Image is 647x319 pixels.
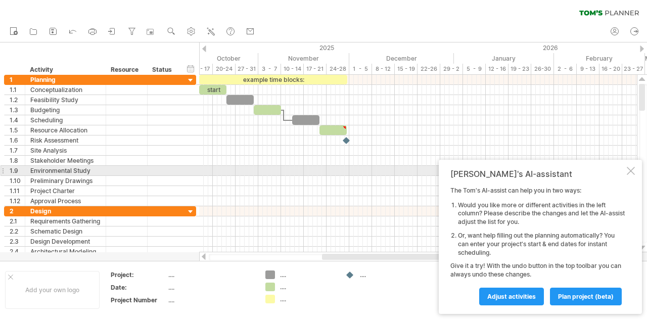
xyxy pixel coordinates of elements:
[258,64,281,74] div: 3 - 7
[30,247,101,256] div: Architectural Modeling
[10,95,25,105] div: 1.2
[577,64,599,74] div: 9 - 13
[30,75,101,84] div: Planning
[30,206,101,216] div: Design
[258,53,349,64] div: November 2025
[458,201,625,226] li: Would you like more or different activities in the left column? Please describe the changes and l...
[10,206,25,216] div: 2
[10,176,25,186] div: 1.10
[558,293,614,300] span: plan project (beta)
[168,283,253,292] div: ....
[418,64,440,74] div: 22-26
[10,226,25,236] div: 2.2
[349,64,372,74] div: 1 - 5
[30,196,101,206] div: Approval Process
[10,196,25,206] div: 1.12
[168,296,253,304] div: ....
[440,64,463,74] div: 29 - 2
[450,187,625,305] div: The Tom's AI-assist can help you in two ways: Give it a try! With the undo button in the top tool...
[30,135,101,145] div: Risk Assessment
[111,65,142,75] div: Resource
[10,186,25,196] div: 1.11
[30,146,101,155] div: Site Analysis
[10,75,25,84] div: 1
[152,65,174,75] div: Status
[622,64,645,74] div: 23 - 27
[280,283,335,291] div: ....
[111,270,166,279] div: Project:
[190,64,213,74] div: 13 - 17
[236,64,258,74] div: 27 - 31
[349,53,454,64] div: December 2025
[30,115,101,125] div: Scheduling
[10,115,25,125] div: 1.4
[213,64,236,74] div: 20-24
[30,166,101,175] div: Environmental Study
[10,247,25,256] div: 2.4
[5,271,100,309] div: Add your own logo
[550,288,622,305] a: plan project (beta)
[30,65,100,75] div: Activity
[450,169,625,179] div: [PERSON_NAME]'s AI-assistant
[10,146,25,155] div: 1.7
[30,176,101,186] div: Preliminary Drawings
[10,237,25,246] div: 2.3
[30,226,101,236] div: Schematic Design
[10,216,25,226] div: 2.1
[10,105,25,115] div: 1.3
[199,75,347,84] div: example time blocks:
[360,270,415,279] div: ....
[454,53,554,64] div: January 2026
[395,64,418,74] div: 15 - 19
[372,64,395,74] div: 8 - 12
[30,186,101,196] div: Project Charter
[281,64,304,74] div: 10 - 14
[111,283,166,292] div: Date:
[30,85,101,95] div: Conceptualization
[531,64,554,74] div: 26-30
[30,105,101,115] div: Budgeting
[486,64,509,74] div: 12 - 16
[327,64,349,74] div: 24-28
[479,288,544,305] a: Adjust activities
[111,296,166,304] div: Project Number
[280,270,335,279] div: ....
[10,135,25,145] div: 1.6
[154,53,258,64] div: October 2025
[280,295,335,303] div: ....
[30,237,101,246] div: Design Development
[304,64,327,74] div: 17 - 21
[509,64,531,74] div: 19 - 23
[554,64,577,74] div: 2 - 6
[30,125,101,135] div: Resource Allocation
[168,270,253,279] div: ....
[599,64,622,74] div: 16 - 20
[10,85,25,95] div: 1.1
[199,85,226,95] div: start
[487,293,536,300] span: Adjust activities
[554,53,645,64] div: February 2026
[10,156,25,165] div: 1.8
[458,232,625,257] li: Or, want help filling out the planning automatically? You can enter your project's start & end da...
[10,166,25,175] div: 1.9
[30,216,101,226] div: Requirements Gathering
[30,156,101,165] div: Stakeholder Meetings
[463,64,486,74] div: 5 - 9
[30,95,101,105] div: Feasibility Study
[10,125,25,135] div: 1.5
